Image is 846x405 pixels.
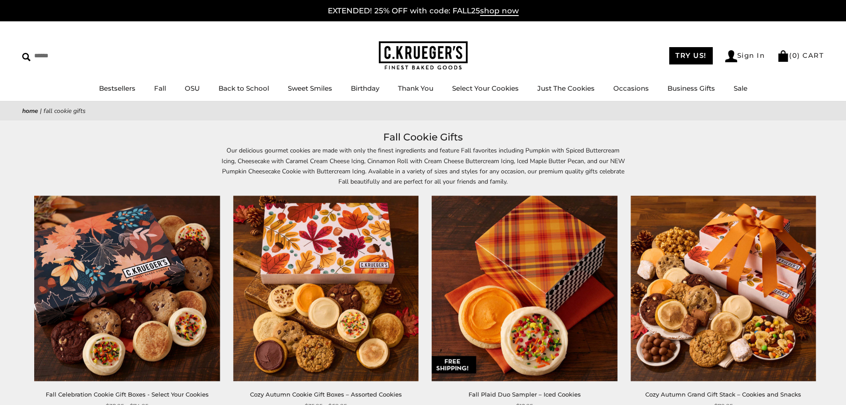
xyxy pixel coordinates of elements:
[288,84,332,92] a: Sweet Smiles
[480,6,519,16] span: shop now
[35,196,220,381] img: Fall Celebration Cookie Gift Boxes - Select Your Cookies
[734,84,747,92] a: Sale
[777,50,789,62] img: Bag
[40,107,42,115] span: |
[233,196,418,381] img: Cozy Autumn Cookie Gift Boxes – Assorted Cookies
[36,129,810,145] h1: Fall Cookie Gifts
[613,84,649,92] a: Occasions
[22,106,824,116] nav: breadcrumbs
[99,84,135,92] a: Bestsellers
[22,107,38,115] a: Home
[432,196,617,381] img: Fall Plaid Duo Sampler – Iced Cookies
[725,50,737,62] img: Account
[351,84,379,92] a: Birthday
[537,84,595,92] a: Just The Cookies
[667,84,715,92] a: Business Gifts
[777,51,824,60] a: (0) CART
[669,47,713,64] a: TRY US!
[725,50,765,62] a: Sign In
[222,146,625,185] span: Our delicious gourmet cookies are made with only the finest ingredients and feature Fall favorite...
[398,84,433,92] a: Thank You
[631,196,816,381] img: Cozy Autumn Grand Gift Stack – Cookies and Snacks
[22,49,128,63] input: Search
[328,6,519,16] a: EXTENDED! 25% OFF with code: FALL25shop now
[185,84,200,92] a: OSU
[154,84,166,92] a: Fall
[379,41,468,70] img: C.KRUEGER'S
[792,51,798,60] span: 0
[218,84,269,92] a: Back to School
[645,391,801,398] a: Cozy Autumn Grand Gift Stack – Cookies and Snacks
[452,84,519,92] a: Select Your Cookies
[22,53,31,61] img: Search
[46,391,209,398] a: Fall Celebration Cookie Gift Boxes - Select Your Cookies
[250,391,402,398] a: Cozy Autumn Cookie Gift Boxes – Assorted Cookies
[44,107,86,115] span: Fall Cookie Gifts
[469,391,581,398] a: Fall Plaid Duo Sampler – Iced Cookies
